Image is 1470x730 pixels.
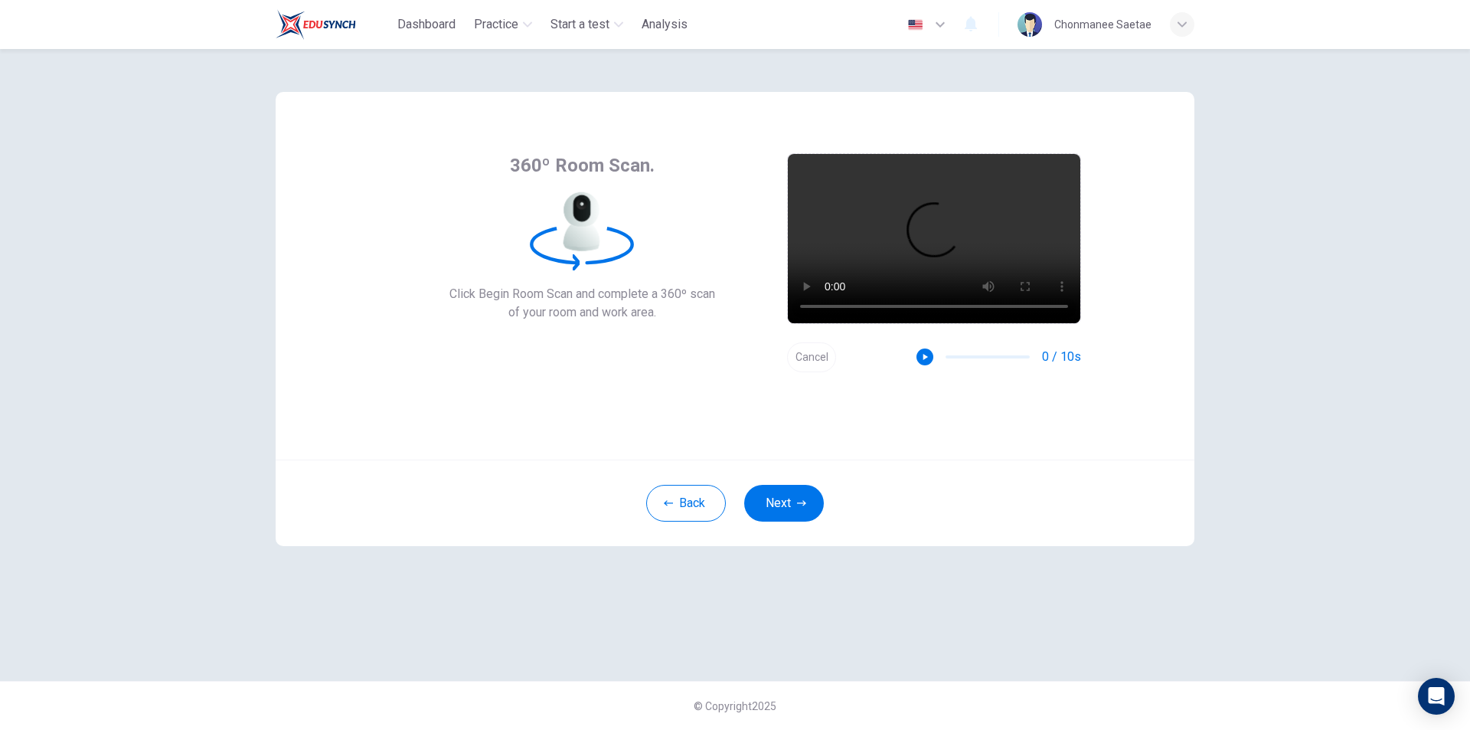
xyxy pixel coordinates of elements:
[787,342,836,372] button: Cancel
[397,15,456,34] span: Dashboard
[694,700,776,712] span: © Copyright 2025
[276,9,391,40] a: Train Test logo
[635,11,694,38] button: Analysis
[1418,678,1455,715] div: Open Intercom Messenger
[468,11,538,38] button: Practice
[449,303,715,322] span: of your room and work area.
[449,285,715,303] span: Click Begin Room Scan and complete a 360º scan
[276,9,356,40] img: Train Test logo
[1018,12,1042,37] img: Profile picture
[642,15,688,34] span: Analysis
[510,153,655,178] span: 360º Room Scan.
[1042,348,1081,366] span: 0 / 10s
[744,485,824,522] button: Next
[550,15,609,34] span: Start a test
[474,15,518,34] span: Practice
[1054,15,1151,34] div: Chonmanee Saetae
[544,11,629,38] button: Start a test
[391,11,462,38] button: Dashboard
[906,19,925,31] img: en
[646,485,726,522] button: Back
